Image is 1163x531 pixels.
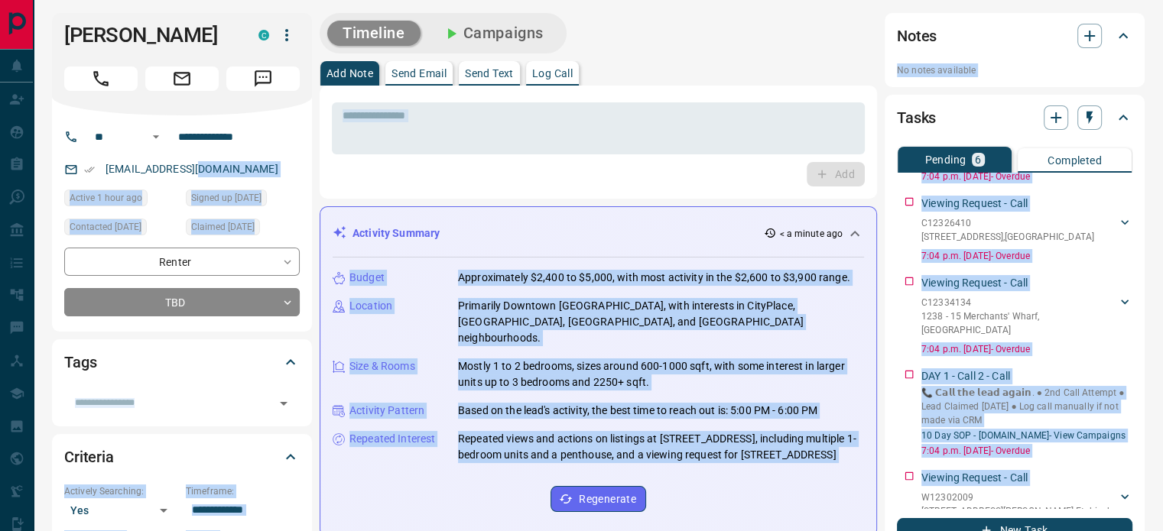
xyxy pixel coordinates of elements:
span: Signed up [DATE] [191,190,262,206]
p: [STREET_ADDRESS] , [GEOGRAPHIC_DATA] [921,230,1094,244]
p: Completed [1048,155,1102,166]
p: Log Call [532,68,573,79]
h2: Notes [897,24,937,48]
p: C12334134 [921,296,1117,309]
p: Viewing Request - Call [921,275,1028,291]
p: Timeframe: [186,484,300,498]
h2: Tasks [897,105,936,130]
p: 7:04 p.m. [DATE] - Overdue [921,342,1132,356]
span: Active 1 hour ago [70,190,142,206]
button: Regenerate [551,486,646,512]
p: < a minute ago [779,227,843,241]
p: Primarily Downtown [GEOGRAPHIC_DATA], with interests in CityPlace, [GEOGRAPHIC_DATA], [GEOGRAPHIC... [458,298,864,346]
p: Pending [924,154,966,165]
div: Notes [897,18,1132,54]
div: Tasks [897,99,1132,136]
p: Mostly 1 to 2 bedrooms, sizes around 600-1000 sqft, with some interest in larger units up to 3 be... [458,358,864,390]
div: Sun Aug 10 2025 [186,219,300,240]
button: Timeline [327,21,421,46]
p: Repeated Interest [349,431,435,447]
a: [EMAIL_ADDRESS][DOMAIN_NAME] [106,163,278,175]
p: 7:04 p.m. [DATE] - Overdue [921,249,1132,263]
h1: [PERSON_NAME] [64,23,236,47]
h2: Criteria [64,445,114,469]
p: C12326410 [921,216,1094,230]
div: TBD [64,288,300,316]
p: [STREET_ADDRESS][PERSON_NAME] , Etobicoke [921,504,1116,518]
span: Claimed [DATE] [191,219,255,235]
p: Based on the lead's activity, the best time to reach out is: 5:00 PM - 6:00 PM [458,403,817,419]
a: 10 Day SOP - [DOMAIN_NAME]- View Campaigns [921,430,1126,441]
div: Sun Aug 10 2025 [64,219,178,240]
p: Send Email [391,68,447,79]
span: Message [226,66,300,91]
p: Add Note [326,68,373,79]
button: Open [147,128,165,146]
div: condos.ca [258,30,269,40]
div: Activity Summary< a minute ago [333,219,864,248]
div: Tags [64,344,300,380]
div: C123341341238 - 15 Merchants' Wharf,[GEOGRAPHIC_DATA] [921,293,1132,340]
p: DAY 1 - Call 2 - Call [921,368,1010,384]
p: Approximately $2,400 to $5,000, with most activity in the $2,600 to $3,900 range. [458,270,850,286]
div: Tue Aug 19 2025 [64,189,178,211]
button: Campaigns [427,21,559,46]
p: Repeated views and actions on listings at [STREET_ADDRESS], including multiple 1-bedroom units an... [458,431,864,463]
p: Actively Searching: [64,484,178,498]
p: 7:04 p.m. [DATE] - Overdue [921,170,1132,183]
div: Yes [64,498,178,523]
p: 6 [975,154,981,165]
p: Size & Rooms [349,358,415,374]
p: Viewing Request - Call [921,196,1028,212]
span: Email [145,66,219,91]
p: Viewing Request - Call [921,470,1028,486]
p: Location [349,298,392,314]
div: Criteria [64,439,300,475]
p: Send Text [465,68,514,79]
p: Activity Summary [352,225,440,241]
div: Renter [64,248,300,276]
div: Sat Aug 09 2025 [186,189,300,211]
span: Call [64,66,138,91]
span: Contacted [DATE] [70,219,141,235]
p: Activity Pattern [349,403,424,419]
p: 📞 𝗖𝗮𝗹𝗹 𝘁𝗵𝗲 𝗹𝗲𝗮𝗱 𝗮𝗴𝗮𝗶𝗻. ● 2nd Call Attempt ● Lead Claimed [DATE] ‎● Log call manually if not made ... [921,386,1132,427]
svg: Email Verified [84,164,95,175]
p: Budget [349,270,385,286]
p: No notes available [897,63,1132,77]
h2: Tags [64,350,96,374]
button: Open [273,393,294,414]
div: W12302009[STREET_ADDRESS][PERSON_NAME],Etobicoke [921,487,1132,521]
p: 1238 - 15 Merchants' Wharf , [GEOGRAPHIC_DATA] [921,309,1117,337]
div: C12326410[STREET_ADDRESS],[GEOGRAPHIC_DATA] [921,213,1132,247]
p: W12302009 [921,491,1116,504]
p: 7:04 p.m. [DATE] - Overdue [921,444,1132,458]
